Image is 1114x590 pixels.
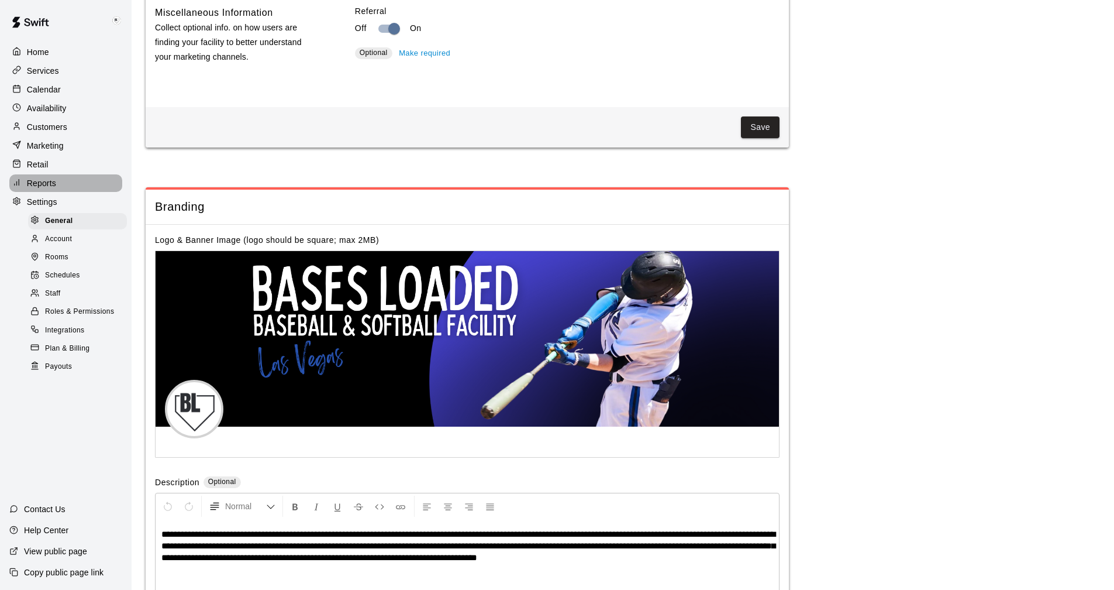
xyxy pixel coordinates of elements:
[28,267,132,285] a: Schedules
[9,43,122,61] a: Home
[28,339,132,358] a: Plan & Billing
[410,22,422,35] p: On
[27,196,57,208] p: Settings
[27,65,59,77] p: Services
[45,252,68,263] span: Rooms
[438,496,458,517] button: Center Align
[28,286,127,302] div: Staff
[28,303,132,321] a: Roles & Permissions
[45,306,114,318] span: Roles & Permissions
[9,137,122,155] a: Marketing
[28,285,132,303] a: Staff
[45,325,85,337] span: Integrations
[360,49,388,57] span: Optional
[24,567,104,578] p: Copy public page link
[28,267,127,284] div: Schedules
[480,496,500,517] button: Justify Align
[45,343,89,355] span: Plan & Billing
[28,359,127,375] div: Payouts
[27,159,49,170] p: Retail
[45,288,60,300] span: Staff
[27,177,56,189] p: Reports
[391,496,411,517] button: Insert Link
[349,496,368,517] button: Format Strikethrough
[155,5,273,20] h6: Miscellaneous Information
[27,102,67,114] p: Availability
[24,546,87,557] p: View public page
[28,212,132,230] a: General
[9,62,122,80] a: Services
[208,478,236,486] span: Optional
[9,100,122,117] a: Availability
[9,118,122,136] a: Customers
[158,496,178,517] button: Undo
[741,116,780,138] button: Save
[28,231,127,248] div: Account
[107,9,132,33] div: Keith Brooks
[459,496,479,517] button: Right Align
[179,496,199,517] button: Redo
[155,20,318,65] p: Collect optional info. on how users are finding your facility to better understand your marketing...
[370,496,389,517] button: Insert Code
[355,22,367,35] p: Off
[9,193,122,211] a: Settings
[45,270,80,282] span: Schedules
[306,496,326,517] button: Format Italics
[24,524,68,536] p: Help Center
[9,81,122,98] a: Calendar
[28,341,127,357] div: Plan & Billing
[27,140,64,152] p: Marketing
[155,199,780,215] span: Branding
[28,321,132,339] a: Integrations
[225,500,266,512] span: Normal
[28,249,127,266] div: Rooms
[327,496,347,517] button: Format Underline
[45,361,72,373] span: Payouts
[28,304,127,320] div: Roles & Permissions
[45,234,72,245] span: Account
[27,84,61,95] p: Calendar
[28,249,132,267] a: Rooms
[204,496,280,517] button: Formatting Options
[355,5,780,17] label: Referral
[28,213,127,229] div: General
[28,358,132,376] a: Payouts
[45,215,73,227] span: General
[417,496,437,517] button: Left Align
[24,503,65,515] p: Contact Us
[396,44,453,63] button: Make required
[285,496,305,517] button: Format Bold
[28,230,132,248] a: Account
[27,121,67,133] p: Customers
[9,156,122,173] a: Retail
[27,46,49,58] p: Home
[155,235,379,245] label: Logo & Banner Image (logo should be square; max 2MB)
[109,14,123,28] img: Keith Brooks
[155,476,199,490] label: Description
[28,323,127,339] div: Integrations
[9,174,122,192] a: Reports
